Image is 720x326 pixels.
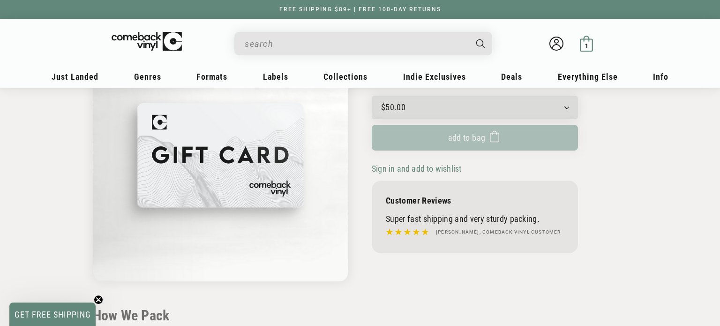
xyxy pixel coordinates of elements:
[245,34,467,53] input: search
[386,214,564,224] p: Super fast shipping and very sturdy packing.
[15,310,91,319] span: GET FREE SHIPPING
[372,163,464,174] button: Sign in and add to wishlist
[386,196,564,205] p: Customer Reviews
[558,72,618,82] span: Everything Else
[52,72,98,82] span: Just Landed
[323,72,367,82] span: Collections
[372,125,578,151] button: Add to bag
[448,133,486,143] span: Add to bag
[468,32,494,55] button: Search
[403,72,466,82] span: Indie Exclusives
[93,26,348,296] media-gallery: Gallery Viewer
[501,72,522,82] span: Deals
[234,32,492,55] div: Search
[585,42,588,49] span: 1
[196,72,227,82] span: Formats
[134,72,161,82] span: Genres
[93,307,627,324] h2: How We Pack
[436,228,561,236] h4: [PERSON_NAME], Comeback Vinyl customer
[9,303,96,326] div: GET FREE SHIPPINGClose teaser
[270,6,450,13] a: FREE SHIPPING $89+ | FREE 100-DAY RETURNS
[263,72,288,82] span: Labels
[386,226,429,238] img: star5.svg
[653,72,668,82] span: Info
[94,295,103,304] button: Close teaser
[372,164,461,174] span: Sign in and add to wishlist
